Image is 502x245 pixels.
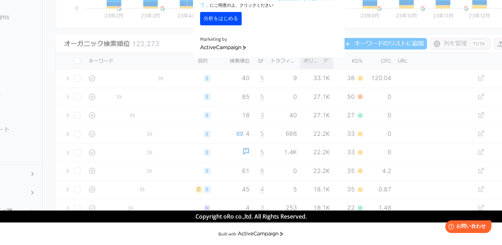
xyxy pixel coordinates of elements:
div: Built with [218,231,236,236]
iframe: Help widget launcher [439,218,494,237]
button: 分析をはじめる [200,12,242,25]
div: Marketing by [200,36,337,43]
span: Copyright oRo co.,ltd. All Rights Reserved. [196,213,307,220]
